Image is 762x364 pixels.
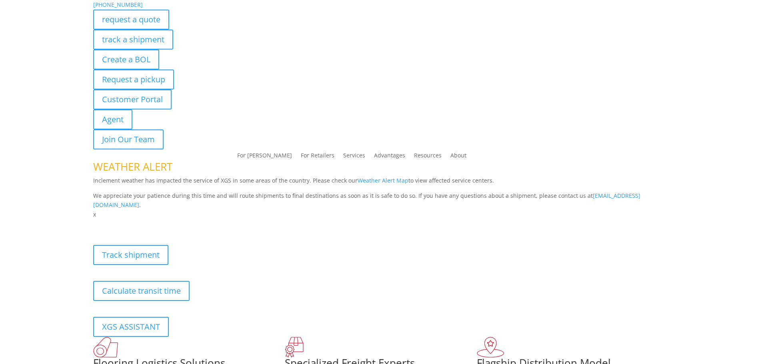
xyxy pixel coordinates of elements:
a: Advantages [374,153,405,161]
a: track a shipment [93,30,173,50]
a: Join Our Team [93,129,164,149]
p: We appreciate your patience during this time and will route shipments to final destinations as so... [93,191,669,210]
a: Weather Alert Map [358,177,408,184]
span: WEATHER ALERT [93,159,172,174]
a: XGS ASSISTANT [93,317,169,337]
a: Calculate transit time [93,281,190,301]
a: About [450,153,466,161]
a: Services [343,153,365,161]
a: [PHONE_NUMBER] [93,1,143,8]
p: x [93,210,669,219]
img: xgs-icon-total-supply-chain-intelligence-red [93,337,118,358]
a: Agent [93,109,132,129]
a: Resources [414,153,442,161]
a: request a quote [93,10,169,30]
img: xgs-icon-flagship-distribution-model-red [477,337,504,358]
a: Request a pickup [93,70,174,90]
a: Create a BOL [93,50,159,70]
img: xgs-icon-focused-on-flooring-red [285,337,304,358]
a: For Retailers [301,153,334,161]
a: For [PERSON_NAME] [237,153,292,161]
p: Inclement weather has impacted the service of XGS in some areas of the country. Please check our ... [93,176,669,191]
b: Visibility, transparency, and control for your entire supply chain. [93,221,272,228]
a: Customer Portal [93,90,172,109]
a: Track shipment [93,245,168,265]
